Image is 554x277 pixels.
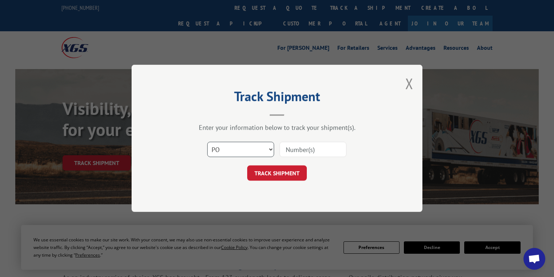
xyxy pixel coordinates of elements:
[247,166,307,181] button: TRACK SHIPMENT
[405,74,413,93] button: Close modal
[280,142,346,157] input: Number(s)
[168,124,386,132] div: Enter your information below to track your shipment(s).
[168,91,386,105] h2: Track Shipment
[523,248,545,270] div: Open chat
